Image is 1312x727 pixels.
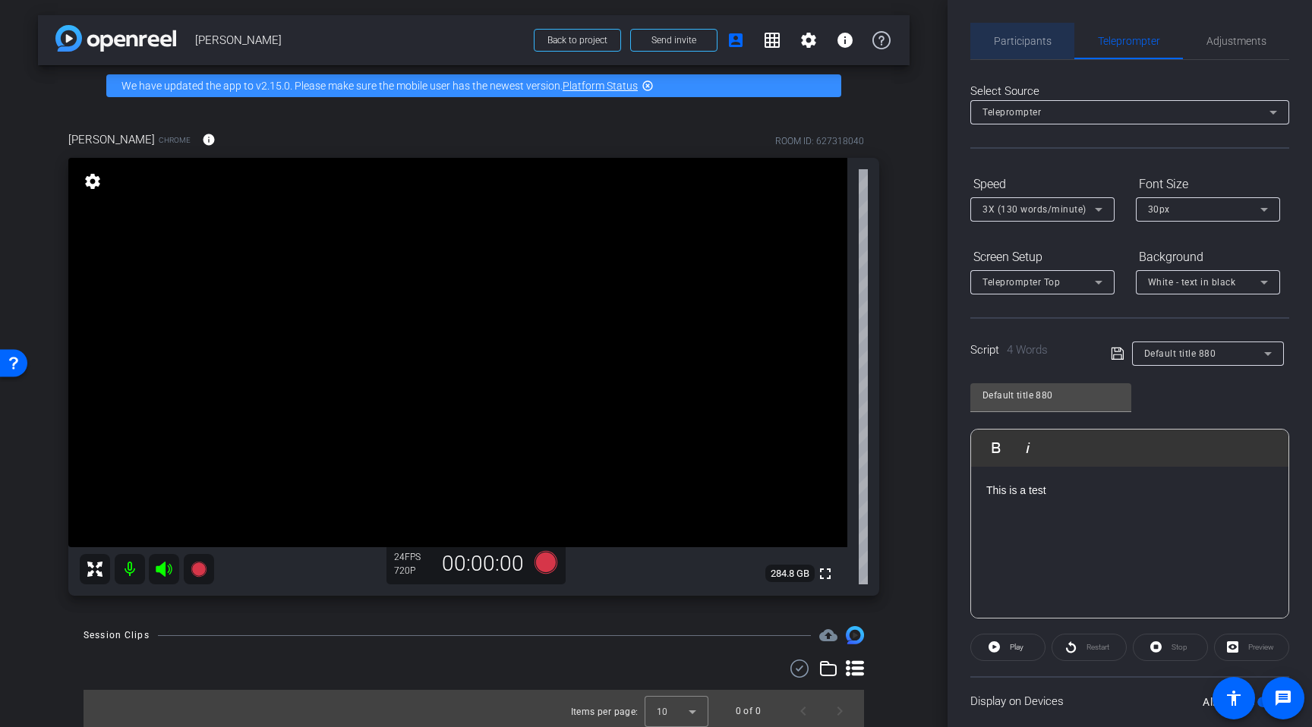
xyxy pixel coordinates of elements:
div: Background [1136,244,1280,270]
span: 30px [1148,204,1170,215]
mat-icon: message [1274,689,1292,707]
div: 720P [394,565,432,577]
div: Select Source [970,83,1289,100]
mat-icon: grid_on [763,31,781,49]
img: Session clips [846,626,864,644]
mat-icon: account_box [727,31,745,49]
button: Bold (⌘B) [982,433,1011,463]
mat-icon: accessibility [1225,689,1243,707]
input: Title [982,386,1119,404]
div: Display on Devices [970,676,1289,725]
mat-icon: cloud_upload [819,626,837,644]
span: Back to project [547,35,607,46]
span: Teleprompter [982,107,1041,118]
mat-icon: settings [799,31,818,49]
span: Participants [994,36,1052,46]
span: Play [1010,643,1023,651]
span: Default title 880 [1144,348,1216,359]
p: This is a test [986,482,1273,499]
label: All Devices [1203,694,1257,710]
div: 24 [394,551,432,563]
div: Script [970,341,1090,359]
mat-icon: info [836,31,854,49]
span: [PERSON_NAME] [68,131,155,148]
img: app-logo [55,25,176,52]
span: FPS [405,552,421,562]
a: Platform Status [563,80,638,92]
span: 3X (130 words/minute) [982,204,1086,215]
mat-icon: fullscreen [816,565,834,583]
span: 284.8 GB [765,565,815,583]
mat-icon: settings [82,172,103,190]
span: Send invite [651,34,696,46]
div: Font Size [1136,172,1280,197]
div: Session Clips [84,628,150,643]
div: We have updated the app to v2.15.0. Please make sure the mobile user has the newest version. [106,74,841,97]
div: 00:00:00 [432,551,534,577]
span: White - text in black [1148,277,1236,288]
span: [PERSON_NAME] [195,25,525,55]
div: 0 of 0 [736,703,761,719]
span: Destinations for your clips [819,626,837,644]
span: Teleprompter [1098,36,1160,46]
span: Teleprompter Top [982,277,1060,288]
span: 4 Words [1007,343,1048,357]
button: Italic (⌘I) [1014,433,1042,463]
div: Items per page: [571,704,639,719]
div: ROOM ID: 627318040 [775,134,864,148]
button: Send invite [630,29,717,52]
div: Screen Setup [970,244,1115,270]
mat-icon: highlight_off [642,80,654,92]
button: Play [970,634,1045,661]
button: Back to project [534,29,621,52]
span: Adjustments [1206,36,1266,46]
span: Chrome [159,134,191,146]
div: Speed [970,172,1115,197]
mat-icon: info [202,133,216,146]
